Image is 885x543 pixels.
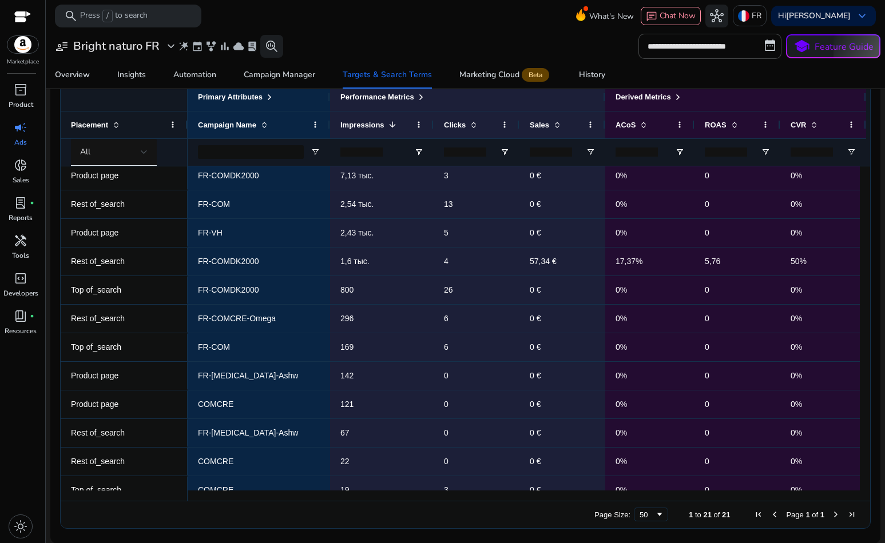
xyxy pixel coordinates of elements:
[530,478,595,502] p: 0 €
[778,12,851,20] p: Hi
[9,99,33,110] p: Product
[722,510,730,519] span: 21
[117,71,146,79] div: Insights
[13,175,29,185] p: Sales
[530,421,595,445] p: 0 €
[340,164,423,187] p: 7,13 тыс.
[444,228,449,237] span: 5
[340,450,423,473] p: 22
[695,510,701,519] span: to
[14,121,27,134] span: campaign
[340,478,423,502] p: 19
[705,314,709,323] span: 0
[198,228,223,237] span: FR-VH
[786,510,803,519] span: Page
[705,400,709,409] span: 0
[444,257,449,266] span: 4
[530,121,549,129] span: Sales
[705,5,728,27] button: hub
[530,307,595,330] p: 0 €
[14,158,27,172] span: donut_small
[793,38,810,55] span: school
[71,285,121,294] span: Top of_search
[616,250,684,273] p: 17,37%
[705,342,709,352] span: 0
[198,428,298,437] span: FR-[MEDICAL_DATA]-Ashw
[198,314,276,323] span: FR-COMCRE-Omega
[260,35,283,58] button: search_insights
[71,428,125,437] span: Rest of_search
[530,250,595,273] p: 57,34 €
[71,342,121,352] span: Top of_search
[530,336,595,359] p: 0 €
[311,147,320,157] button: Open Filter Menu
[340,278,423,302] p: 800
[247,41,258,52] span: lab_profile
[710,9,724,23] span: hub
[164,39,178,53] span: expand_more
[444,285,453,294] span: 26
[847,147,856,157] button: Open Filter Menu
[579,71,605,79] div: History
[646,11,657,22] span: chat
[14,83,27,97] span: inventory_2
[205,41,217,52] span: family_history
[522,68,549,82] span: Beta
[616,93,671,101] span: Derived Metrics
[71,314,125,323] span: Rest of_search
[173,71,216,79] div: Automation
[770,510,779,519] div: Previous Page
[705,121,727,129] span: ROAS
[444,428,449,437] span: 0
[444,457,449,466] span: 0
[738,10,749,22] img: fr.svg
[616,164,684,187] p: 0%
[791,400,802,409] span: 0%
[340,193,423,216] p: 2,54 тыс.
[198,145,304,159] input: Campaign Name Filter Input
[14,137,27,147] p: Ads
[3,288,38,298] p: Developers
[705,257,720,266] span: 5,76
[786,34,880,58] button: schoolFeature Guide
[71,257,125,266] span: Rest of_search
[30,201,34,205] span: fiber_manual_record
[444,342,449,352] span: 6
[791,371,802,380] span: 0%
[5,326,37,336] p: Resources
[459,70,551,79] div: Marketing Cloud
[705,371,709,380] span: 0
[198,342,230,352] span: FR-COM
[7,58,39,66] p: Marketplace
[705,428,709,437] span: 0
[12,250,29,261] p: Tools
[244,71,315,79] div: Campaign Manager
[616,421,684,445] p: 0%
[64,9,78,23] span: search
[198,257,259,266] span: FR-COMDK2000
[589,6,634,26] span: What's New
[340,421,423,445] p: 67
[640,510,655,519] div: 50
[340,221,423,245] p: 2,43 тыс.
[791,228,802,237] span: 0%
[660,10,696,21] span: Chat Now
[71,199,125,209] span: Rest of_search
[340,364,423,388] p: 142
[30,314,34,318] span: fiber_manual_record
[73,39,160,53] h3: Bright naturo FR
[675,147,684,157] button: Open Filter Menu
[444,199,453,209] span: 13
[198,400,233,409] span: COMCRE
[444,121,466,129] span: Clicks
[594,510,630,519] div: Page Size:
[616,221,684,245] p: 0%
[71,228,118,237] span: Product page
[80,146,90,157] span: All
[791,285,802,294] span: 0%
[343,71,432,79] div: Targets & Search Terms
[703,510,711,519] span: 21
[705,171,709,180] span: 0
[444,314,449,323] span: 6
[705,485,709,494] span: 0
